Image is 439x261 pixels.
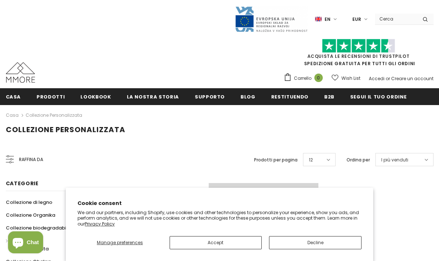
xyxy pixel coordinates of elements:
span: 0 [314,74,323,82]
a: Prodotti [37,88,65,105]
span: Segui il tuo ordine [350,93,406,100]
img: i-lang-1.png [315,16,322,22]
span: supporto [195,93,225,100]
a: Creare un account [391,75,434,82]
a: Collezione Organika [6,209,55,221]
button: Manage preferences [77,236,162,249]
inbox-online-store-chat: Shopify online store chat [6,231,45,255]
span: SPEDIZIONE GRATUITA PER TUTTI GLI ORDINI [284,42,434,67]
h2: Cookie consent [77,200,362,207]
span: I più venduti [381,156,408,164]
label: Prodotti per pagina [254,156,298,164]
a: Lookbook [80,88,111,105]
a: Accedi [369,75,385,82]
a: Casa [6,111,19,120]
a: Blog [241,88,256,105]
a: supporto [195,88,225,105]
a: Collezione di legno [6,196,52,209]
span: en [325,16,330,23]
span: Collezione di legno [6,199,52,206]
span: or [386,75,390,82]
span: Restituendo [271,93,309,100]
a: La nostra storia [127,88,179,105]
span: EUR [352,16,361,23]
span: Carrello [294,75,311,82]
span: Lookbook [80,93,111,100]
span: 12 [309,156,313,164]
span: B2B [324,93,334,100]
a: B2B [324,88,334,105]
a: Privacy Policy [85,221,115,227]
a: Carrello 0 [284,73,326,84]
a: Wish List [332,72,360,85]
input: Search Site [375,14,417,24]
span: Casa [6,93,21,100]
img: Casi MMORE [6,62,35,83]
a: Javni Razpis [235,16,308,22]
button: Accept [170,236,262,249]
a: Collezione personalizzata [26,112,82,118]
a: Segui il tuo ordine [350,88,406,105]
span: La nostra storia [127,93,179,100]
a: Acquista le recensioni di TrustPilot [307,53,410,59]
span: Blog [241,93,256,100]
span: Collezione Organika [6,212,55,219]
span: Raffina da [19,156,43,164]
span: Categorie [6,180,39,187]
a: Casa [6,88,21,105]
img: Javni Razpis [235,6,308,33]
span: Wish List [341,75,360,82]
a: Restituendo [271,88,309,105]
img: Fidati di Pilot Stars [322,39,395,53]
span: Collezione personalizzata [6,124,125,135]
label: Ordina per [347,156,370,164]
button: Decline [269,236,362,249]
span: Manage preferences [97,239,143,246]
span: Prodotti [37,93,65,100]
a: Collezione biodegradabile [6,221,71,234]
span: Collezione biodegradabile [6,224,71,231]
p: We and our partners, including Shopify, use cookies and other technologies to personalize your ex... [77,210,362,227]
